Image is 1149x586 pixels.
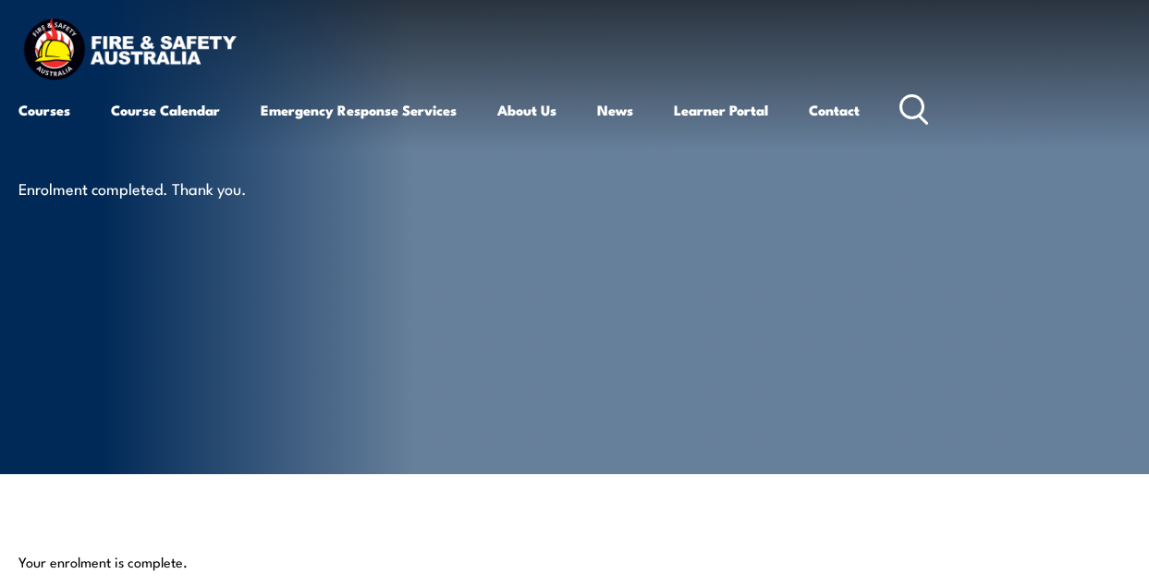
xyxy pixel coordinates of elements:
a: Emergency Response Services [261,88,457,132]
a: Contact [809,88,860,132]
p: Your enrolment is complete. [18,553,1131,571]
a: Course Calendar [111,88,220,132]
a: Learner Portal [674,88,768,132]
a: News [597,88,633,132]
p: Enrolment completed. Thank you. [18,177,356,199]
a: About Us [497,88,556,132]
a: Courses [18,88,70,132]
